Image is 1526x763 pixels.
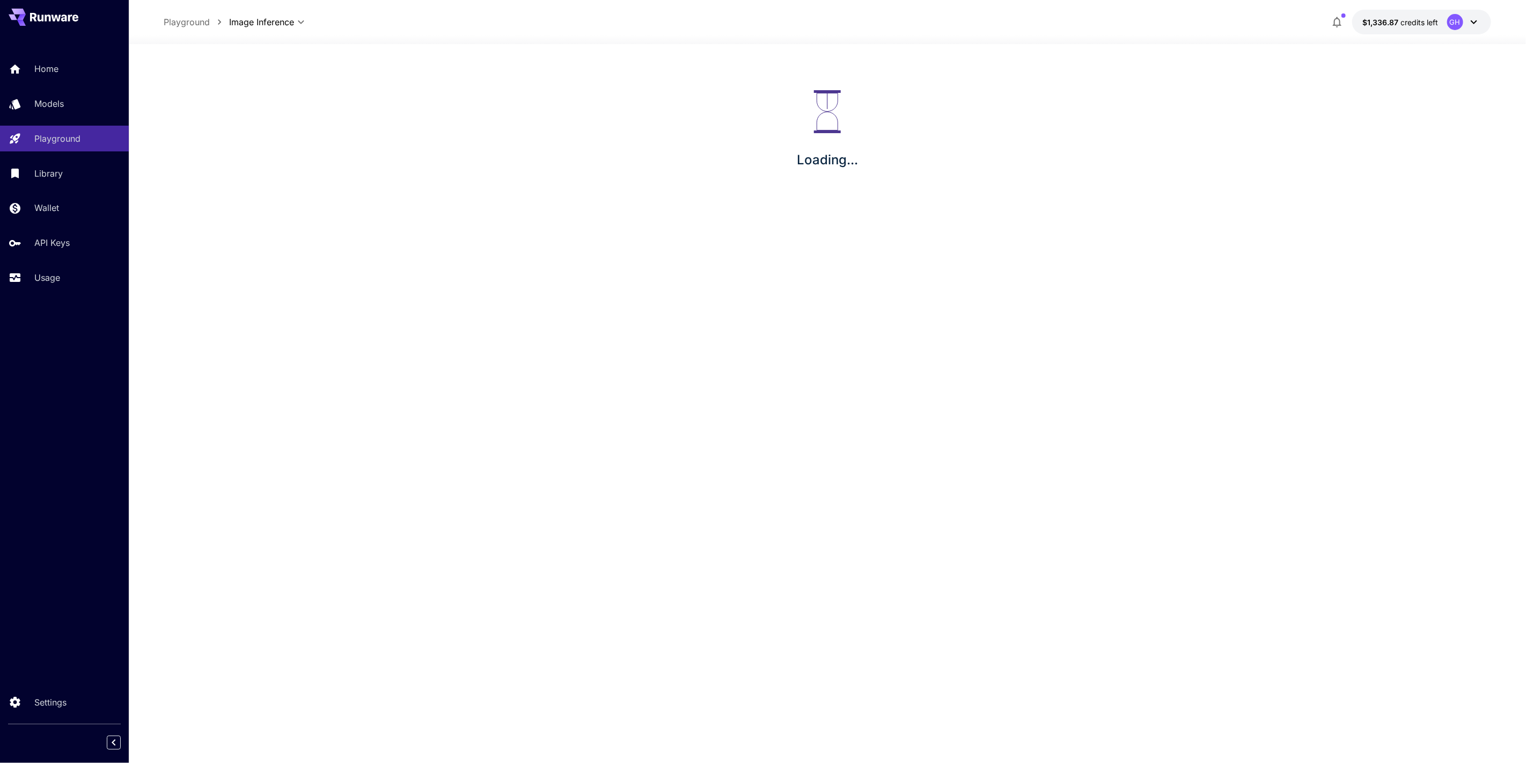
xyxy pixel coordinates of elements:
[1363,17,1439,28] div: $1,336.86934
[34,696,67,709] p: Settings
[1352,10,1491,34] button: $1,336.86934GH
[1401,18,1439,27] span: credits left
[34,236,70,249] p: API Keys
[34,167,63,180] p: Library
[34,62,58,75] p: Home
[115,733,129,752] div: Collapse sidebar
[1363,18,1401,27] span: $1,336.87
[164,16,229,28] nav: breadcrumb
[34,271,60,284] p: Usage
[797,150,858,170] p: Loading...
[1447,14,1463,30] div: GH
[34,132,80,145] p: Playground
[107,736,121,750] button: Collapse sidebar
[34,201,59,214] p: Wallet
[229,16,294,28] span: Image Inference
[164,16,210,28] a: Playground
[34,97,64,110] p: Models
